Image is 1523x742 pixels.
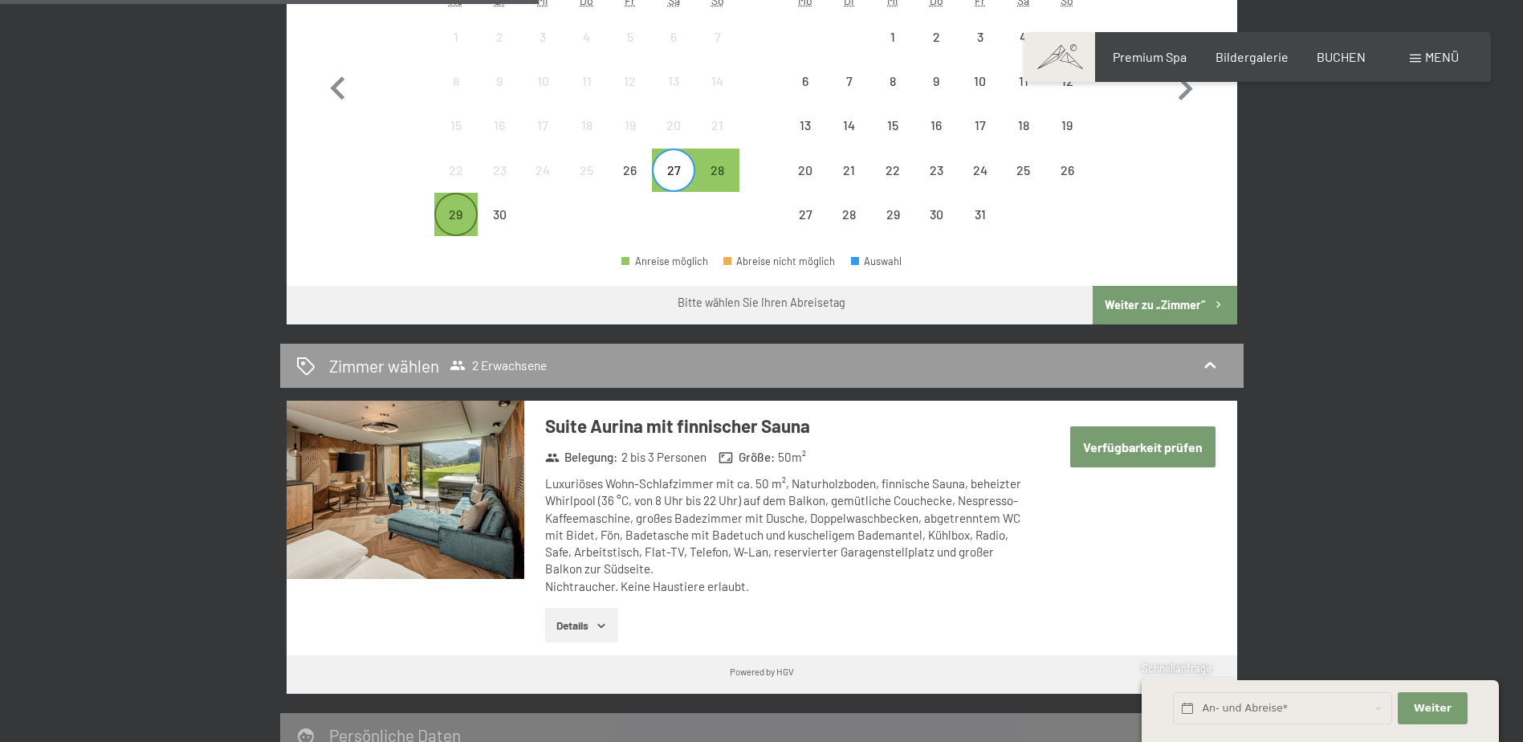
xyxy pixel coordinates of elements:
[1216,49,1289,64] a: Bildergalerie
[914,193,958,236] div: Thu Oct 30 2025
[829,164,869,204] div: 21
[1113,49,1187,64] span: Premium Spa
[436,75,476,115] div: 8
[958,104,1001,147] div: Fri Oct 17 2025
[1047,164,1087,204] div: 26
[723,256,836,267] div: Abreise nicht möglich
[828,104,871,147] div: Abreise nicht möglich
[1047,119,1087,159] div: 19
[521,149,564,192] div: Wed Sep 24 2025
[545,414,1023,438] h3: Suite Aurina mit finnischer Sauna
[523,75,563,115] div: 10
[1002,15,1045,59] div: Sat Oct 04 2025
[1398,692,1467,725] button: Weiter
[565,104,609,147] div: Thu Sep 18 2025
[784,149,827,192] div: Mon Oct 20 2025
[871,104,914,147] div: Wed Oct 15 2025
[695,59,739,103] div: Abreise nicht möglich
[958,149,1001,192] div: Abreise nicht möglich
[521,15,564,59] div: Wed Sep 03 2025
[565,15,609,59] div: Thu Sep 04 2025
[521,149,564,192] div: Abreise nicht möglich
[958,59,1001,103] div: Fri Oct 10 2025
[871,193,914,236] div: Abreise nicht möglich
[958,15,1001,59] div: Fri Oct 03 2025
[678,295,845,311] div: Bitte wählen Sie Ihren Abreisetag
[610,164,650,204] div: 26
[873,119,913,159] div: 15
[959,31,1000,71] div: 3
[1070,426,1216,467] button: Verfügbarkeit prüfen
[785,208,825,248] div: 27
[697,75,737,115] div: 14
[654,31,694,71] div: 6
[567,119,607,159] div: 18
[829,119,869,159] div: 14
[434,149,478,192] div: Mon Sep 22 2025
[697,164,737,204] div: 28
[450,357,547,373] span: 2 Erwachsene
[434,15,478,59] div: Mon Sep 01 2025
[621,449,707,466] span: 2 bis 3 Personen
[609,104,652,147] div: Fri Sep 19 2025
[916,164,956,204] div: 23
[567,31,607,71] div: 4
[1002,149,1045,192] div: Abreise nicht möglich
[916,75,956,115] div: 9
[565,59,609,103] div: Thu Sep 11 2025
[610,119,650,159] div: 19
[652,15,695,59] div: Sat Sep 06 2025
[697,31,737,71] div: 7
[434,59,478,103] div: Abreise nicht möglich
[652,149,695,192] div: Abreise möglich
[478,104,521,147] div: Tue Sep 16 2025
[609,59,652,103] div: Fri Sep 12 2025
[1047,31,1087,71] div: 5
[479,208,519,248] div: 30
[958,149,1001,192] div: Fri Oct 24 2025
[873,31,913,71] div: 1
[784,193,827,236] div: Abreise nicht möglich
[871,104,914,147] div: Abreise nicht möglich
[652,149,695,192] div: Sat Sep 27 2025
[609,149,652,192] div: Abreise nicht möglich
[828,149,871,192] div: Abreise nicht möglich
[1002,149,1045,192] div: Sat Oct 25 2025
[784,104,827,147] div: Abreise nicht möglich
[523,119,563,159] div: 17
[784,149,827,192] div: Abreise nicht möglich
[654,164,694,204] div: 27
[873,75,913,115] div: 8
[521,59,564,103] div: Wed Sep 10 2025
[1047,75,1087,115] div: 12
[914,59,958,103] div: Thu Oct 09 2025
[784,59,827,103] div: Abreise nicht möglich
[1004,31,1044,71] div: 4
[959,164,1000,204] div: 24
[873,208,913,248] div: 29
[545,449,618,466] strong: Belegung :
[871,149,914,192] div: Abreise nicht möglich
[1093,286,1236,324] button: Weiter zu „Zimmer“
[958,15,1001,59] div: Abreise nicht möglich
[610,75,650,115] div: 12
[545,608,618,643] button: Details
[434,193,478,236] div: Mon Sep 29 2025
[784,104,827,147] div: Mon Oct 13 2025
[521,59,564,103] div: Abreise nicht möglich
[545,475,1023,595] div: Luxuriöses Wohn-Schlafzimmer mit ca. 50 m², Naturholzboden, finnische Sauna, beheizter Whirlpool ...
[434,15,478,59] div: Abreise nicht möglich
[871,193,914,236] div: Wed Oct 29 2025
[828,59,871,103] div: Abreise nicht möglich
[565,104,609,147] div: Abreise nicht möglich
[479,75,519,115] div: 9
[784,59,827,103] div: Mon Oct 06 2025
[695,104,739,147] div: Abreise nicht möglich
[287,401,524,579] img: mss_renderimg.php
[609,104,652,147] div: Abreise nicht möglich
[958,59,1001,103] div: Abreise nicht möglich
[914,59,958,103] div: Abreise nicht möglich
[1425,49,1459,64] span: Menü
[621,256,708,267] div: Anreise möglich
[1002,59,1045,103] div: Sat Oct 11 2025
